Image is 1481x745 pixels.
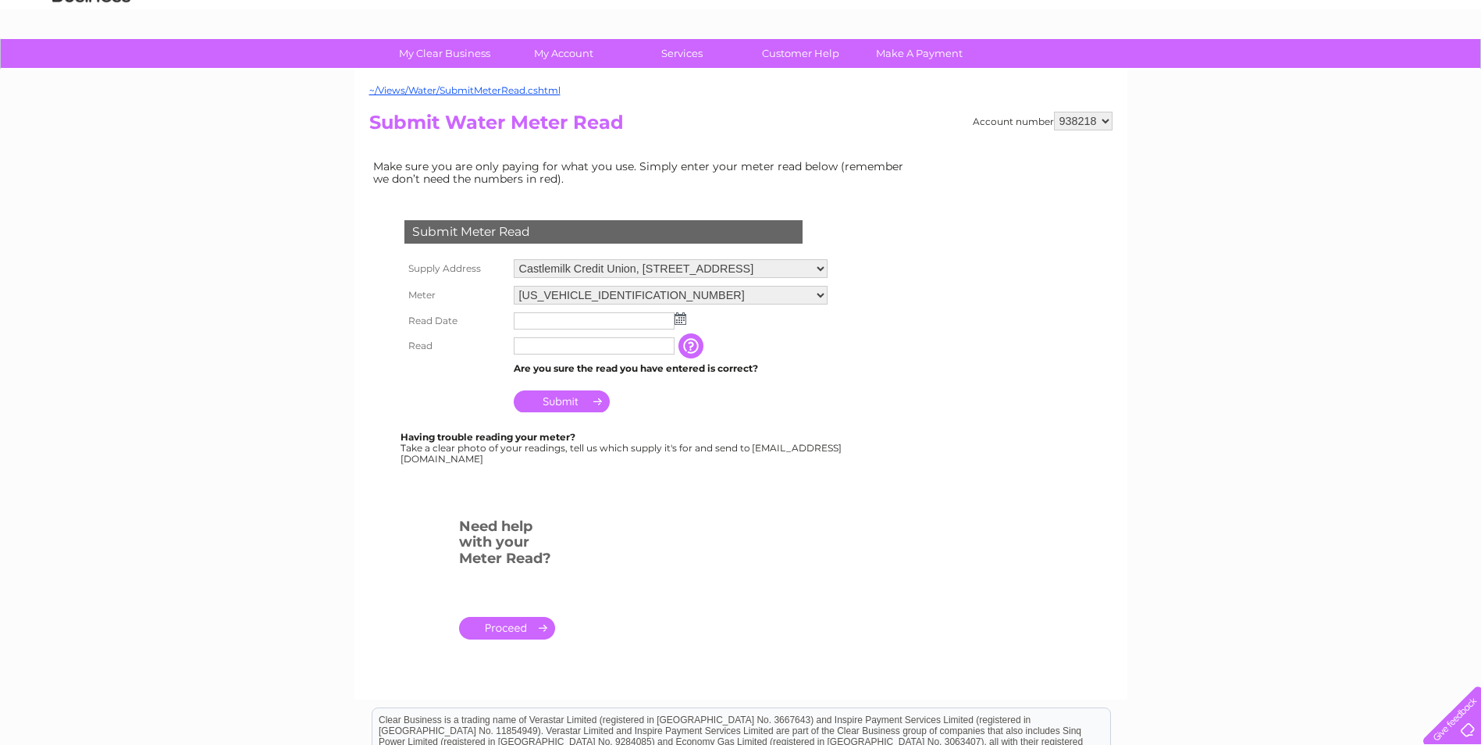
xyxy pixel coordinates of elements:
[372,9,1110,76] div: Clear Business is a trading name of Verastar Limited (registered in [GEOGRAPHIC_DATA] No. 3667643...
[401,432,844,464] div: Take a clear photo of your readings, tell us which supply it's for and send to [EMAIL_ADDRESS][DO...
[52,41,131,88] img: logo.png
[401,333,510,358] th: Read
[675,312,686,325] img: ...
[404,220,803,244] div: Submit Meter Read
[369,156,916,189] td: Make sure you are only paying for what you use. Simply enter your meter read below (remember we d...
[401,308,510,333] th: Read Date
[855,39,984,68] a: Make A Payment
[401,282,510,308] th: Meter
[369,84,561,96] a: ~/Views/Water/SubmitMeterRead.cshtml
[1429,66,1466,78] a: Log out
[973,112,1113,130] div: Account number
[401,431,575,443] b: Having trouble reading your meter?
[1187,8,1294,27] a: 0333 014 3131
[369,112,1113,141] h2: Submit Water Meter Read
[401,255,510,282] th: Supply Address
[1206,66,1236,78] a: Water
[514,390,610,412] input: Submit
[1289,66,1336,78] a: Telecoms
[736,39,865,68] a: Customer Help
[459,515,555,575] h3: Need help with your Meter Read?
[678,333,707,358] input: Information
[618,39,746,68] a: Services
[1345,66,1368,78] a: Blog
[510,358,831,379] td: Are you sure the read you have entered is correct?
[459,617,555,640] a: .
[380,39,509,68] a: My Clear Business
[1377,66,1415,78] a: Contact
[499,39,628,68] a: My Account
[1245,66,1280,78] a: Energy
